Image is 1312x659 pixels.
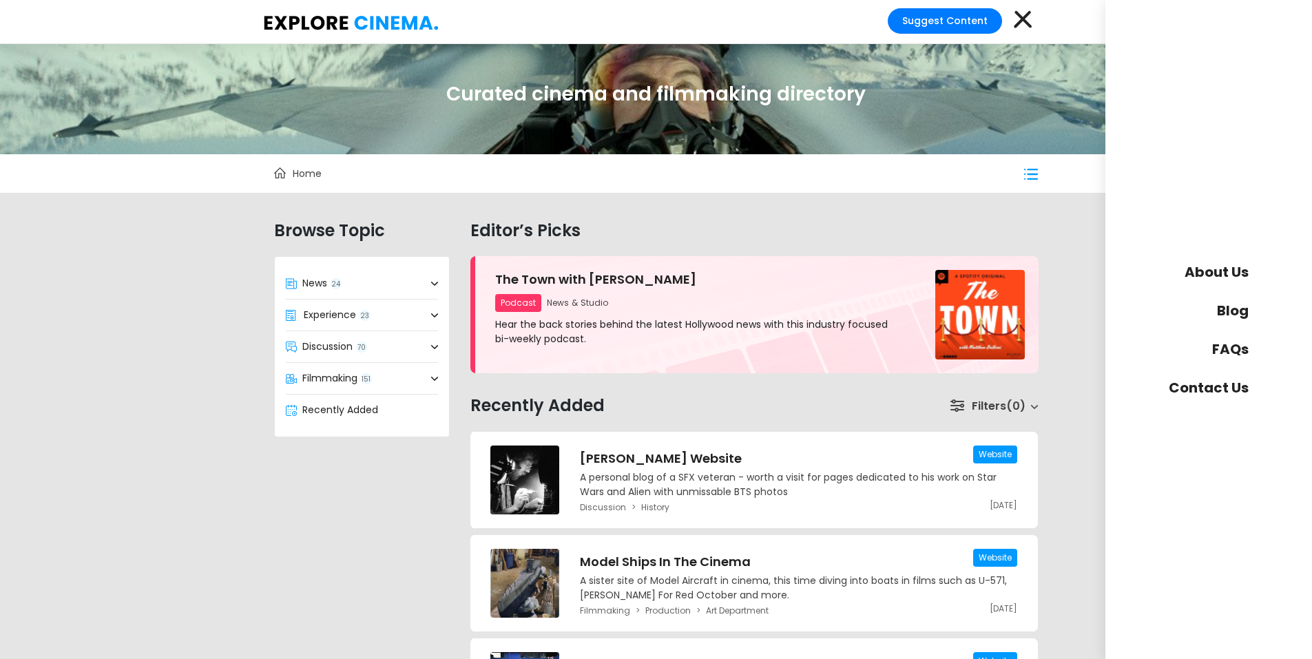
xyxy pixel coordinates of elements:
[580,605,1017,616] div: breadcrumb
[470,395,744,421] h2: Recently Added
[581,297,608,308] span: Studio
[580,449,1017,468] h3: [PERSON_NAME] Website
[1158,375,1260,400] a: Contact Us
[275,363,449,394] a: Filmmaking151
[275,331,449,362] a: Discussion70
[1158,260,1260,284] a: About Us
[264,154,787,193] div: breadcrumb
[706,605,769,616] a: Art Department
[293,167,322,180] span: Home
[490,446,559,514] img: Dennis Lowe Website
[264,16,439,30] img: Explore Cinema.
[950,397,1039,415] a: Filters0
[361,373,372,384] span: 151
[888,8,1002,34] a: Suggest Content
[645,605,691,616] a: Production
[495,270,897,346] a: The Town with [PERSON_NAME]Podcast News StudioHear the back stories behind the latest Hollywood n...
[356,342,367,353] span: 70
[787,154,1049,193] div: filter-views
[580,502,1017,512] div: breadcrumb
[495,270,897,289] h3: The Town with [PERSON_NAME]
[935,270,1025,359] img: The Town with Matthew Belloni
[580,552,1017,571] h3: Model Ships In The Cinema
[331,278,342,289] span: 24
[580,470,1017,499] p: A personal blog of a SFX veteran - worth a visit for pages dedicated to his work on Star Wars and...
[275,395,449,426] a: Recently Added
[274,220,450,246] h2: Browse Topic
[580,502,626,512] a: Discussion
[360,310,371,321] span: 23
[275,268,449,299] a: News24
[580,446,1017,499] a: [PERSON_NAME] WebsiteA personal blog of a SFX veteran - worth a visit for pages dedicated to his ...
[495,317,897,346] p: Hear the back stories behind the latest Hollywood news with this industry focused bi-weekly podcast.
[641,502,669,512] a: History
[547,297,579,308] span: News
[490,549,559,618] img: Model Ships In The Cinema
[580,574,1017,603] p: A sister site of Model Aircraft in cinema, this time diving into boats in films such as U-571, [P...
[495,294,541,312] span: Podcast
[470,220,1039,246] h2: Editor’s Picks
[274,167,322,180] a: Home
[580,605,630,616] a: Filmmaking
[580,549,1017,603] a: Model Ships In The CinemaA sister site of Model Aircraft in cinema, this time diving into boats i...
[1006,398,1025,414] span: 0
[275,300,449,331] a: Experience23
[1158,337,1260,362] a: FAQs
[1158,298,1260,323] a: Blog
